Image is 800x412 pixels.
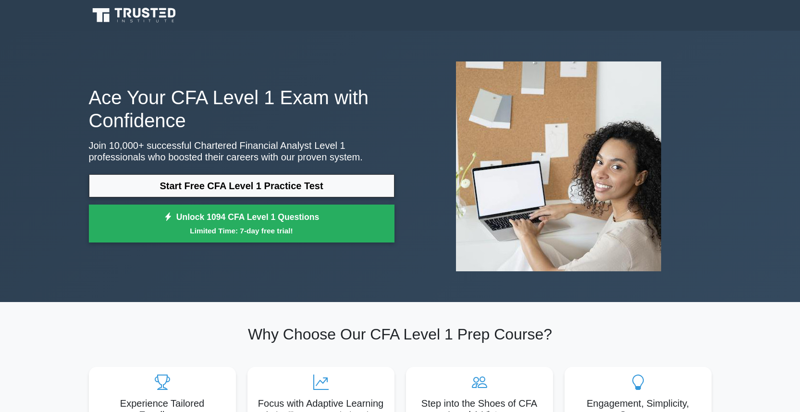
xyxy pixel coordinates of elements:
h5: Focus with Adaptive Learning [255,398,387,409]
a: Unlock 1094 CFA Level 1 QuestionsLimited Time: 7-day free trial! [89,205,394,243]
p: Join 10,000+ successful Chartered Financial Analyst Level 1 professionals who boosted their caree... [89,140,394,163]
h1: Ace Your CFA Level 1 Exam with Confidence [89,86,394,132]
h2: Why Choose Our CFA Level 1 Prep Course? [89,325,712,343]
a: Start Free CFA Level 1 Practice Test [89,174,394,197]
small: Limited Time: 7-day free trial! [101,225,382,236]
